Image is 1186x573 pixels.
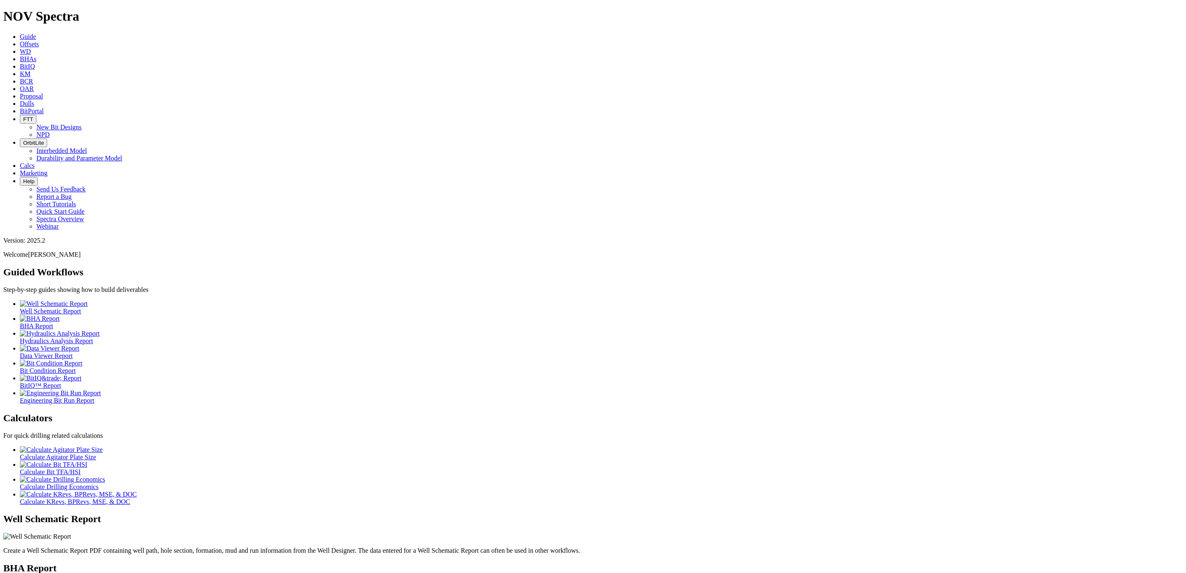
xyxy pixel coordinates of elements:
a: Quick Start Guide [36,208,84,215]
a: WD [20,48,31,55]
a: BHA Report BHA Report [20,315,1183,329]
span: Engineering Bit Run Report [20,397,94,404]
a: New Bit Designs [36,124,81,131]
span: [PERSON_NAME] [28,251,81,258]
div: Version: 2025.2 [3,237,1183,244]
span: Data Viewer Report [20,352,73,359]
span: Help [23,178,34,184]
span: Hydraulics Analysis Report [20,337,93,344]
img: Calculate Drilling Economics [20,476,105,483]
a: Calculate Agitator Plate Size Calculate Agitator Plate Size [20,446,1183,461]
img: Calculate Bit TFA/HSI [20,461,87,468]
p: For quick drilling related calculations [3,432,1183,439]
a: Calculate KRevs, BPRevs, MSE, & DOC Calculate KRevs, BPRevs, MSE, & DOC [20,491,1183,505]
p: Step-by-step guides showing how to build deliverables [3,286,1183,294]
a: Durability and Parameter Model [36,155,122,162]
a: Well Schematic Report Well Schematic Report [20,300,1183,315]
a: Send Us Feedback [36,186,86,193]
a: Engineering Bit Run Report Engineering Bit Run Report [20,389,1183,404]
h2: Well Schematic Report [3,513,1183,525]
p: Welcome [3,251,1183,258]
span: OrbitLite [23,140,44,146]
a: BitIQ [20,63,35,70]
span: Bit Condition Report [20,367,76,374]
img: Well Schematic Report [3,533,71,540]
a: Dulls [20,100,34,107]
span: BitIQ™ Report [20,382,61,389]
a: BitPortal [20,107,44,115]
span: Well Schematic Report [20,308,81,315]
a: Webinar [36,223,59,230]
a: Proposal [20,93,43,100]
img: Calculate Agitator Plate Size [20,446,103,454]
a: BitIQ&trade; Report BitIQ™ Report [20,375,1183,389]
a: Hydraulics Analysis Report Hydraulics Analysis Report [20,330,1183,344]
a: Calculate Bit TFA/HSI Calculate Bit TFA/HSI [20,461,1183,475]
a: Calcs [20,162,35,169]
a: Data Viewer Report Data Viewer Report [20,345,1183,359]
p: Create a Well Schematic Report PDF containing well path, hole section, formation, mud and run inf... [3,547,1183,554]
span: BHA Report [20,322,53,329]
span: FTT [23,116,33,122]
img: BitIQ&trade; Report [20,375,81,382]
a: Marketing [20,170,48,177]
h2: Calculators [3,413,1183,424]
img: Well Schematic Report [20,300,88,308]
a: Interbedded Model [36,147,87,154]
img: Data Viewer Report [20,345,79,352]
img: Engineering Bit Run Report [20,389,101,397]
a: Calculate Drilling Economics Calculate Drilling Economics [20,476,1183,490]
a: BHAs [20,55,36,62]
a: Short Tutorials [36,201,76,208]
a: KM [20,70,31,77]
h1: NOV Spectra [3,9,1183,24]
img: Calculate KRevs, BPRevs, MSE, & DOC [20,491,137,498]
a: Guide [20,33,36,40]
a: NPD [36,131,50,138]
button: OrbitLite [20,138,47,147]
a: Spectra Overview [36,215,84,222]
button: Help [20,177,38,186]
a: BCR [20,78,33,85]
a: Bit Condition Report Bit Condition Report [20,360,1183,374]
a: Offsets [20,41,39,48]
button: FTT [20,115,36,124]
h2: Guided Workflows [3,267,1183,278]
a: OAR [20,85,34,92]
img: Bit Condition Report [20,360,82,367]
img: BHA Report [20,315,60,322]
img: Hydraulics Analysis Report [20,330,100,337]
a: Report a Bug [36,193,72,200]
